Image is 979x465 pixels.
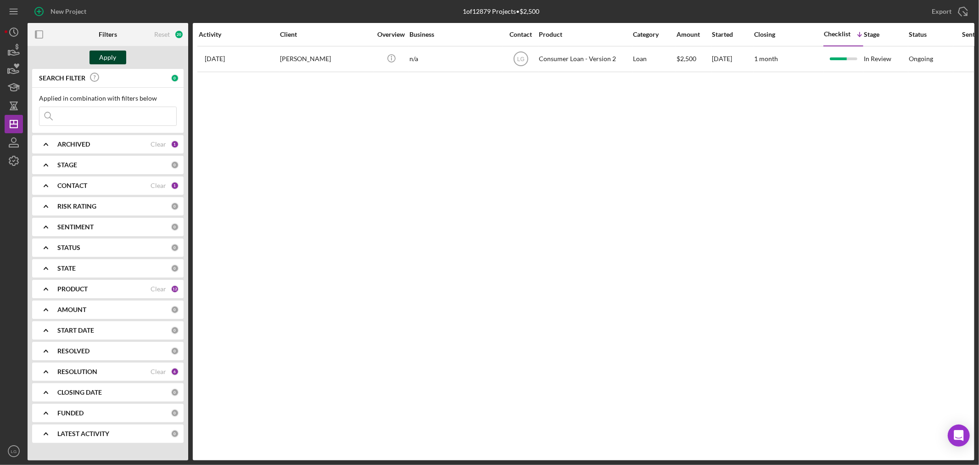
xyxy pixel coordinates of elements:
[205,55,225,62] time: 2025-08-11 15:11
[151,285,166,293] div: Clear
[171,181,179,190] div: 1
[909,55,933,62] div: Ongoing
[99,31,117,38] b: Filters
[57,244,80,251] b: STATUS
[57,347,90,355] b: RESOLVED
[171,388,179,397] div: 0
[280,31,372,38] div: Client
[57,285,88,293] b: PRODUCT
[171,223,179,231] div: 0
[171,347,179,355] div: 0
[503,31,538,38] div: Contact
[57,409,84,417] b: FUNDED
[57,327,94,334] b: START DATE
[57,161,77,169] b: STAGE
[171,326,179,335] div: 0
[754,55,778,62] time: 1 month
[171,368,179,376] div: 6
[57,306,86,313] b: AMOUNT
[28,2,95,21] button: New Project
[57,368,97,375] b: RESOLUTION
[633,31,676,38] div: Category
[824,30,850,38] div: Checklist
[171,409,179,417] div: 0
[923,2,974,21] button: Export
[151,368,166,375] div: Clear
[57,141,90,148] b: ARCHIVED
[171,202,179,210] div: 0
[11,449,17,454] text: LG
[57,430,109,437] b: LATEST ACTIVITY
[909,31,953,38] div: Status
[171,140,179,148] div: 1
[100,51,117,64] div: Apply
[90,51,126,64] button: Apply
[171,430,179,438] div: 0
[199,31,279,38] div: Activity
[5,442,23,460] button: LG
[677,47,711,71] div: $2,500
[677,31,711,38] div: Amount
[171,244,179,252] div: 0
[171,285,179,293] div: 12
[864,31,908,38] div: Stage
[151,141,166,148] div: Clear
[57,182,87,189] b: CONTACT
[57,389,102,396] b: CLOSING DATE
[50,2,86,21] div: New Project
[539,47,631,71] div: Consumer Loan - Version 2
[712,47,753,71] div: [DATE]
[57,203,96,210] b: RISK RATING
[409,47,501,71] div: n/a
[57,223,94,231] b: SENTIMENT
[39,95,177,102] div: Applied in combination with filters below
[463,8,539,15] div: 1 of 12879 Projects • $2,500
[409,31,501,38] div: Business
[171,74,179,82] div: 0
[174,30,184,39] div: 20
[754,31,823,38] div: Closing
[517,56,524,62] text: LG
[154,31,170,38] div: Reset
[864,47,908,71] div: In Review
[171,264,179,272] div: 0
[948,425,970,447] div: Open Intercom Messenger
[374,31,408,38] div: Overview
[633,47,676,71] div: Loan
[539,31,631,38] div: Product
[151,182,166,189] div: Clear
[57,265,76,272] b: STATE
[712,31,753,38] div: Started
[39,74,85,82] b: SEARCH FILTER
[932,2,951,21] div: Export
[171,306,179,314] div: 0
[171,161,179,169] div: 0
[280,47,372,71] div: [PERSON_NAME]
